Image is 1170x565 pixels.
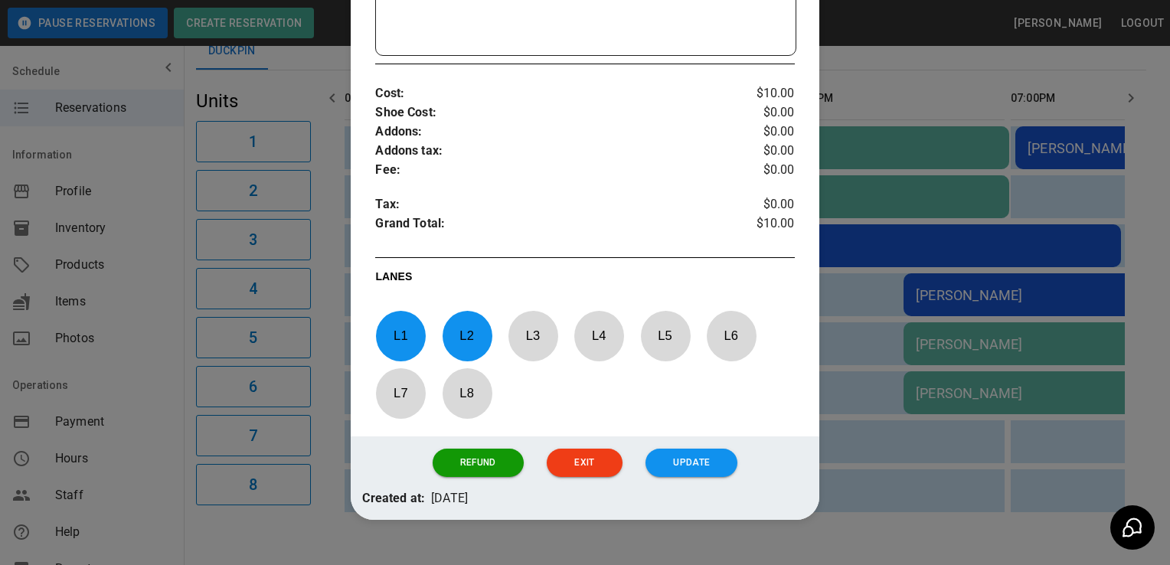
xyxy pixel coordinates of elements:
p: $10.00 [724,84,794,103]
p: $0.00 [724,161,794,180]
p: L 7 [375,375,426,411]
p: Grand Total : [375,214,724,237]
p: [DATE] [431,489,468,508]
p: Tax : [375,195,724,214]
p: $0.00 [724,122,794,142]
p: Addons tax : [375,142,724,161]
p: Addons : [375,122,724,142]
p: Fee : [375,161,724,180]
p: L 4 [574,318,624,354]
p: L 8 [442,375,492,411]
p: L 5 [640,318,691,354]
p: L 3 [508,318,558,354]
p: LANES [375,269,794,290]
p: $0.00 [724,142,794,161]
button: Update [645,449,737,477]
p: Shoe Cost : [375,103,724,122]
p: Cost : [375,84,724,103]
p: L 2 [442,318,492,354]
p: $10.00 [724,214,794,237]
p: $0.00 [724,195,794,214]
p: L 1 [375,318,426,354]
p: $0.00 [724,103,794,122]
button: Exit [547,449,622,477]
p: Created at: [362,489,425,508]
button: Refund [433,449,524,477]
p: L 6 [706,318,757,354]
